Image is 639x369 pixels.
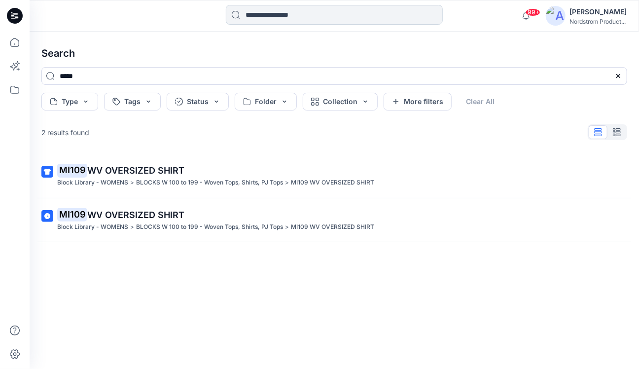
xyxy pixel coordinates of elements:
mark: MI109 [57,163,87,177]
p: > [285,178,289,188]
p: BLOCKS W 100 to 199 - Woven Tops, Shirts, PJ Tops [136,178,283,188]
button: Tags [104,93,161,111]
p: MI109 WV OVERSIZED SHIRT [291,178,374,188]
p: MI109 WV OVERSIZED SHIRT [291,222,374,232]
p: > [130,222,134,232]
button: Folder [235,93,297,111]
p: Block Library - WOMENS [57,178,128,188]
button: Status [167,93,229,111]
p: 2 results found [41,127,89,138]
span: 99+ [526,8,540,16]
button: More filters [384,93,452,111]
span: WV OVERSIZED SHIRT [87,210,184,220]
div: Nordstrom Product... [569,18,627,25]
p: > [285,222,289,232]
p: BLOCKS W 100 to 199 - Woven Tops, Shirts, PJ Tops [136,222,283,232]
div: [PERSON_NAME] [569,6,627,18]
span: WV OVERSIZED SHIRT [87,165,184,176]
button: Collection [303,93,378,111]
mark: MI109 [57,208,87,221]
p: > [130,178,134,188]
a: MI109WV OVERSIZED SHIRTBlock Library - WOMENS>BLOCKS W 100 to 199 - Woven Tops, Shirts, PJ Tops>M... [35,158,633,194]
p: Block Library - WOMENS [57,222,128,232]
h4: Search [34,39,635,67]
button: Type [41,93,98,111]
img: avatar [546,6,566,26]
a: MI109WV OVERSIZED SHIRTBlock Library - WOMENS>BLOCKS W 100 to 199 - Woven Tops, Shirts, PJ Tops>M... [35,202,633,238]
